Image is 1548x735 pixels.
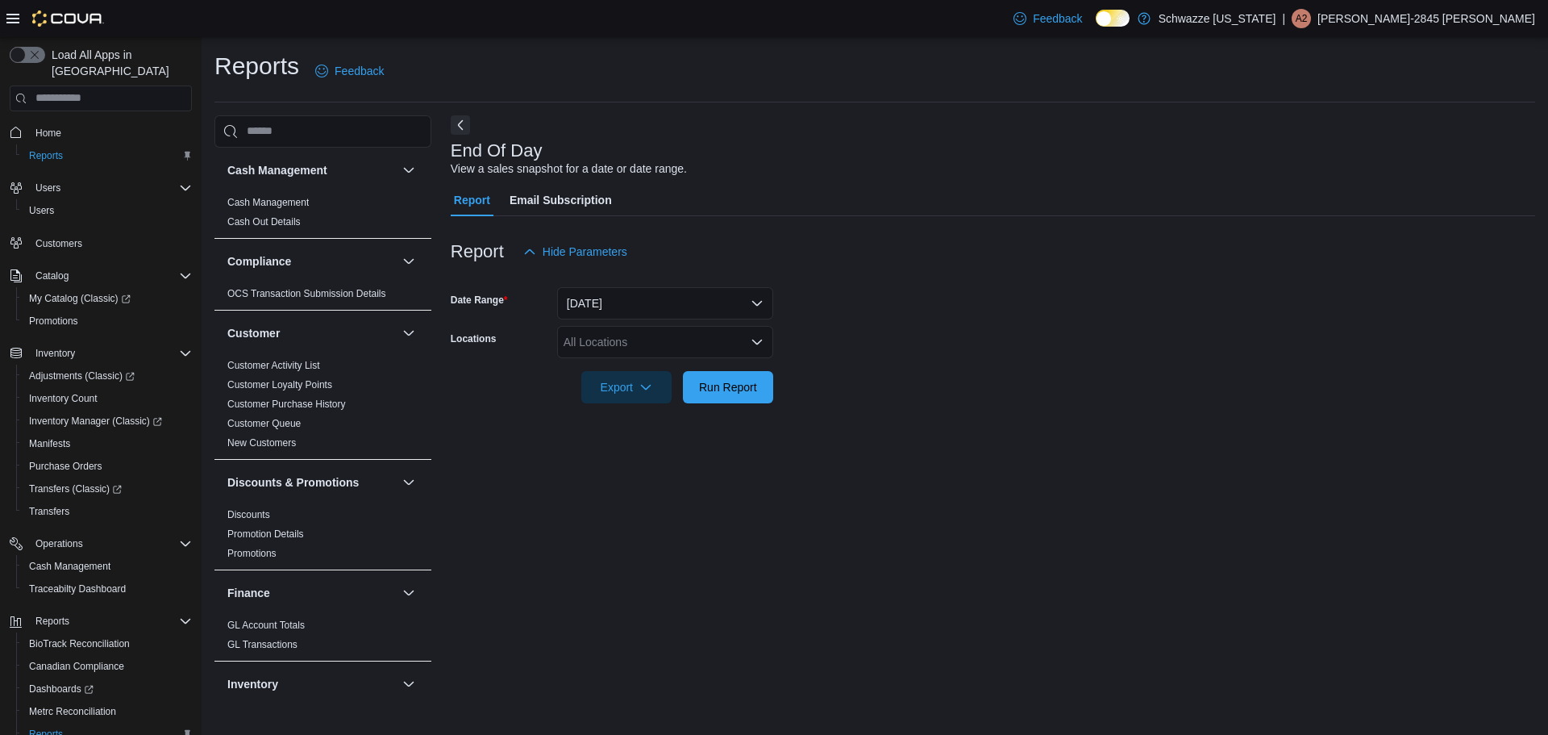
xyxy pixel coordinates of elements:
[751,336,764,349] button: Open list of options
[23,289,192,308] span: My Catalog (Classic)
[227,196,309,209] span: Cash Management
[227,436,296,449] span: New Customers
[23,657,192,676] span: Canadian Compliance
[227,418,301,429] a: Customer Queue
[23,502,76,521] a: Transfers
[16,410,198,432] a: Inventory Manager (Classic)
[335,63,384,79] span: Feedback
[29,583,126,595] span: Traceabilty Dashboard
[29,266,75,286] button: Catalog
[227,359,320,372] span: Customer Activity List
[451,242,504,261] h3: Report
[451,141,543,161] h3: End Of Day
[23,201,60,220] a: Users
[399,324,418,343] button: Customer
[227,253,396,269] button: Compliance
[29,660,124,673] span: Canadian Compliance
[29,505,69,518] span: Transfers
[227,548,277,559] a: Promotions
[581,371,672,403] button: Export
[227,639,298,650] a: GL Transactions
[23,702,123,721] a: Metrc Reconciliation
[683,371,773,403] button: Run Report
[29,344,81,363] button: Inventory
[214,284,431,310] div: Compliance
[227,417,301,430] span: Customer Queue
[16,655,198,678] button: Canadian Compliance
[16,310,198,332] button: Promotions
[1317,9,1535,28] p: [PERSON_NAME]-2845 [PERSON_NAME]
[29,344,192,363] span: Inventory
[16,500,198,523] button: Transfers
[3,121,198,144] button: Home
[23,557,192,576] span: Cash Management
[3,342,198,365] button: Inventory
[214,505,431,570] div: Discounts & Promotions
[29,437,70,450] span: Manifests
[3,177,198,199] button: Users
[399,583,418,603] button: Finance
[16,144,198,167] button: Reports
[29,233,192,253] span: Customers
[35,537,83,550] span: Operations
[227,585,270,601] h3: Finance
[227,437,296,449] a: New Customers
[23,479,128,499] a: Transfers (Classic)
[35,182,60,194] span: Users
[1096,10,1130,27] input: Dark Mode
[23,679,100,699] a: Dashboards
[23,434,77,453] a: Manifests
[227,197,309,208] a: Cash Management
[29,123,192,143] span: Home
[23,634,192,654] span: BioTrack Reconciliation
[1282,9,1285,28] p: |
[3,610,198,633] button: Reports
[451,115,470,135] button: Next
[227,676,278,692] h3: Inventory
[16,365,198,387] a: Adjustments (Classic)
[23,146,192,165] span: Reports
[35,615,69,628] span: Reports
[23,579,192,599] span: Traceabilty Dashboard
[214,50,299,82] h1: Reports
[451,161,687,177] div: View a sales snapshot for a date or date range.
[29,460,102,473] span: Purchase Orders
[29,292,131,305] span: My Catalog (Classic)
[23,479,192,499] span: Transfers (Classic)
[3,232,198,255] button: Customers
[29,683,94,695] span: Dashboards
[29,705,116,718] span: Metrc Reconciliation
[29,234,89,253] a: Customers
[16,555,198,578] button: Cash Management
[29,560,110,573] span: Cash Management
[29,534,192,553] span: Operations
[16,287,198,310] a: My Catalog (Classic)
[23,411,169,431] a: Inventory Manager (Classic)
[399,252,418,271] button: Compliance
[16,678,198,700] a: Dashboards
[16,387,198,410] button: Inventory Count
[699,379,757,395] span: Run Report
[16,199,198,222] button: Users
[23,311,85,331] a: Promotions
[227,528,304,540] a: Promotion Details
[29,370,135,382] span: Adjustments (Classic)
[1007,2,1088,35] a: Feedback
[227,378,332,391] span: Customer Loyalty Points
[1033,10,1082,27] span: Feedback
[29,392,98,405] span: Inventory Count
[29,204,54,217] span: Users
[16,700,198,723] button: Metrc Reconciliation
[23,679,192,699] span: Dashboards
[399,473,418,492] button: Discounts & Promotions
[3,532,198,555] button: Operations
[227,585,396,601] button: Finance
[227,474,396,491] button: Discounts & Promotions
[23,389,192,408] span: Inventory Count
[543,244,627,260] span: Hide Parameters
[23,411,192,431] span: Inventory Manager (Classic)
[45,47,192,79] span: Load All Apps in [GEOGRAPHIC_DATA]
[214,193,431,238] div: Cash Management
[227,474,359,491] h3: Discounts & Promotions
